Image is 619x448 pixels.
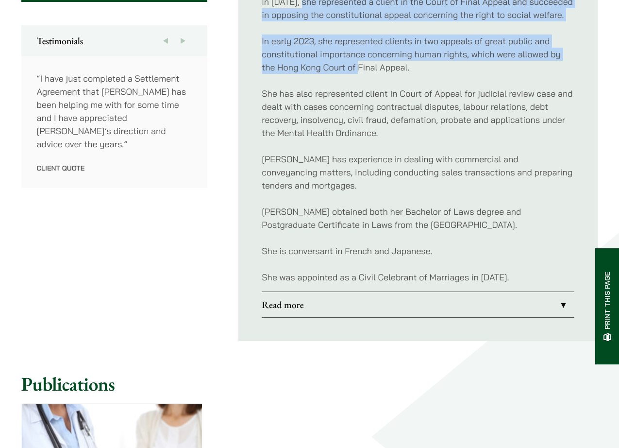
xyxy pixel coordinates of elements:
p: Client Quote [37,164,192,172]
p: [PERSON_NAME] has experience in dealing with commercial and conveyancing matters, including condu... [262,153,574,192]
p: In early 2023, she represented clients in two appeals of great public and constitutional importan... [262,34,574,74]
p: “I have just completed a Settlement Agreement that [PERSON_NAME] has been helping me with for som... [37,72,192,151]
p: [PERSON_NAME] obtained both her Bachelor of Laws degree and Postgraduate Certificate in Laws from... [262,205,574,231]
a: Read more [262,292,574,317]
p: She has also represented client in Court of Appeal for judicial review case and dealt with cases ... [262,87,574,139]
button: Previous [157,25,174,56]
p: She was appointed as a Civil Celebrant of Marriages in [DATE]. [262,271,574,284]
h2: Testimonials [37,35,192,47]
h2: Publications [21,372,598,396]
button: Next [174,25,192,56]
p: She is conversant in French and Japanese. [262,244,574,258]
